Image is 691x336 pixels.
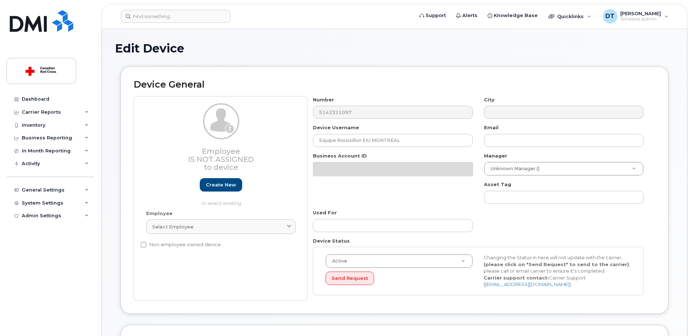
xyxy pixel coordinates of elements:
[484,261,629,267] strong: (please click on "Send Request" to send to the carrier)
[152,223,194,230] span: Select employee
[313,124,359,131] label: Device Username
[141,242,146,248] input: Non-employee owned device
[134,80,655,90] h2: Device General
[313,152,367,159] label: Business Account ID
[115,42,674,55] h1: Edit Device
[204,163,238,172] span: to device
[484,181,511,188] label: Asset Tag
[484,162,643,175] a: Unknown Manager ()
[485,281,570,287] a: [EMAIL_ADDRESS][DOMAIN_NAME]
[484,152,507,159] label: Manager
[146,219,296,234] a: Select employee
[146,200,296,207] p: or select existing
[484,124,498,131] label: Email
[486,165,539,172] span: Unknown Manager ()
[326,255,472,268] a: Active
[484,96,495,103] label: City
[313,238,350,244] label: Device Status
[484,275,549,281] strong: Carrier support contact:
[141,240,221,249] label: Non-employee owned device
[328,258,347,264] span: Active
[146,147,296,171] h3: Employee
[326,272,374,285] button: Send Request
[313,209,337,216] label: Used For
[146,210,173,217] label: Employee
[313,96,334,103] label: Number
[200,178,242,192] a: Create new
[478,254,636,288] div: Changing the Status in here will not update with the carrier, , please call or email carrier to e...
[188,155,254,164] span: Is not assigned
